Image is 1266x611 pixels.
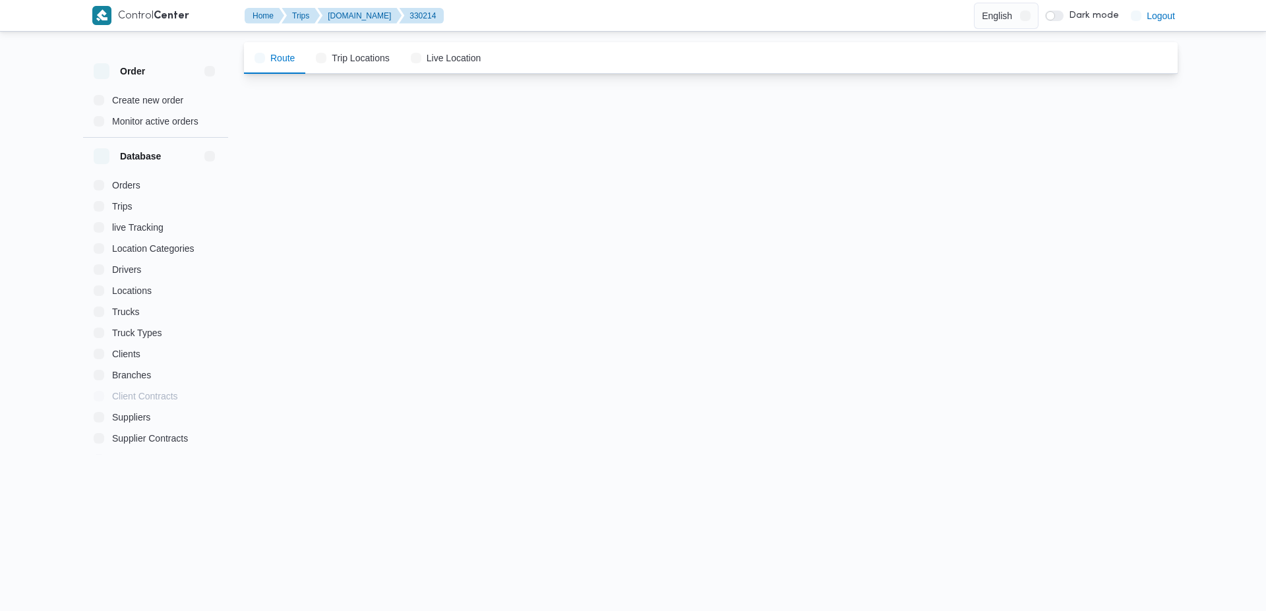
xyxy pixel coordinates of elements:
[112,241,195,256] span: Location Categories
[120,63,145,79] h3: Order
[112,346,140,362] span: Clients
[88,196,223,217] button: Trips
[112,283,152,299] span: Locations
[88,90,223,111] button: Create new order
[399,8,444,24] button: 330214
[88,386,223,407] button: Client Contracts
[282,8,320,24] button: Trips
[88,301,223,322] button: Trucks
[112,304,139,320] span: Trucks
[88,322,223,343] button: Truck Types
[88,343,223,364] button: Clients
[88,407,223,428] button: Suppliers
[112,262,141,277] span: Drivers
[112,219,164,235] span: live Tracking
[112,92,183,108] span: Create new order
[1147,8,1175,24] span: Logout
[88,259,223,280] button: Drivers
[88,238,223,259] button: Location Categories
[411,53,481,63] span: Live Location
[112,113,198,129] span: Monitor active orders
[88,217,223,238] button: live Tracking
[120,148,161,164] h3: Database
[88,175,223,196] button: Orders
[317,8,402,24] button: [DOMAIN_NAME]
[112,409,150,425] span: Suppliers
[92,6,111,25] img: X8yXhbKr1z7QwAAAABJRU5ErkJggg==
[154,11,189,21] b: Center
[88,111,223,132] button: Monitor active orders
[1126,3,1180,29] button: Logout
[94,148,218,164] button: Database
[88,449,223,470] button: Devices
[88,428,223,449] button: Supplier Contracts
[83,90,228,137] div: Order
[112,325,162,341] span: Truck Types
[316,53,389,63] span: Trip Locations
[83,175,228,460] div: Database
[112,388,178,404] span: Client Contracts
[112,367,151,383] span: Branches
[245,8,284,24] button: Home
[1064,11,1119,21] span: Dark mode
[88,364,223,386] button: Branches
[88,280,223,301] button: Locations
[112,198,133,214] span: Trips
[112,177,140,193] span: Orders
[112,430,188,446] span: Supplier Contracts
[112,451,145,467] span: Devices
[255,53,295,63] span: Route
[94,63,218,79] button: Order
